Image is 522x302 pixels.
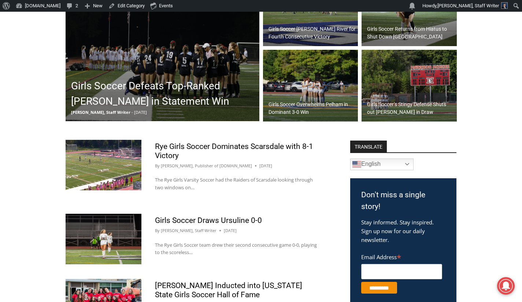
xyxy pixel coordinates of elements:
span: By [155,163,160,169]
a: Girls Soccer Overwhelms Pelham in Dominant 3-0 Win [263,50,358,122]
label: Email Address [361,250,442,263]
a: [PERSON_NAME] Inducted into [US_STATE] State Girls Soccer Hall of Fame [155,281,302,299]
span: By [155,227,160,234]
time: [DATE] [224,227,237,234]
span: [PERSON_NAME], Staff Writer [71,109,130,115]
a: Girls Soccer’s Stingy Defense Shuts out [PERSON_NAME] in Draw [362,50,457,122]
p: Stay informed. Stay inspired. Sign up now for our daily newsletter. [361,218,445,244]
a: Girls Soccer Draws Ursuline 0-0 [155,216,262,225]
img: en [352,160,361,169]
img: (PHOTO: The Rye Girls Soccer team before their hard-earned 0-0 draw vs. Harrison on September 15,... [362,50,457,122]
strong: TRANSLATE [350,141,387,152]
span: - [132,109,133,115]
h2: Girls Soccer Overwhelms Pelham in Dominant 3-0 Win [269,101,356,116]
span: [DATE] [134,109,147,115]
p: The Rye Girls Soccer team drew their second consecutive game 0-0, playing to the scoreless… [155,241,318,257]
img: (PHOTO: Rye Girls Soccer's Clare Nemsick (#23) from September 11, 2025. Contributed.) [66,214,141,264]
a: English [350,159,414,170]
h2: Girls Soccer Returns from Hiatus to Shut Down [GEOGRAPHIC_DATA] [367,25,455,41]
a: [PERSON_NAME], Staff Writer [161,228,216,233]
h2: Girls Soccer [PERSON_NAME] River for Fourth Consecutive Victory [269,25,356,41]
img: (PHOTO: The Rye Girls Soccer team before their 3-0 victory against Pelham on September 19, 2025. ... [263,50,358,122]
img: (PHOTO: Rye Girls Soccer versus Scarsdale B on September 13, 2025. Source: Sportsengine.) [66,140,141,190]
time: [DATE] [259,163,272,169]
img: Charlie Morris headshot PROFESSIONAL HEADSHOT [501,2,508,9]
a: [PERSON_NAME], Publisher of [DOMAIN_NAME] [161,163,252,168]
span: [PERSON_NAME], Staff Writer [437,3,499,8]
a: Rye Girls Soccer Dominates Scarsdale with 8-1 Victory [155,142,313,160]
h3: Don't miss a single story! [361,189,445,212]
p: The Rye Girls Varsity Soccer had the Raiders of Scarsdale looking through two windows on… [155,176,318,191]
h2: Girls Soccer Defeats Top-Ranked [PERSON_NAME] in Statement Win [71,78,258,109]
h2: Girls Soccer’s Stingy Defense Shuts out [PERSON_NAME] in Draw [367,101,455,116]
